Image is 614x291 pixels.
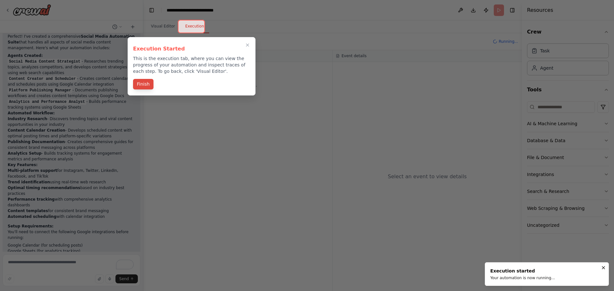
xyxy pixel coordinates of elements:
button: Close walkthrough [244,41,251,49]
button: Hide left sidebar [147,6,156,15]
div: Execution started [490,268,555,274]
h3: Execution Started [133,45,250,53]
p: This is the execution tab, where you can view the progress of your automation and inspect traces ... [133,55,250,74]
button: Finish [133,79,153,89]
div: Your automation is now running... [490,275,555,280]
